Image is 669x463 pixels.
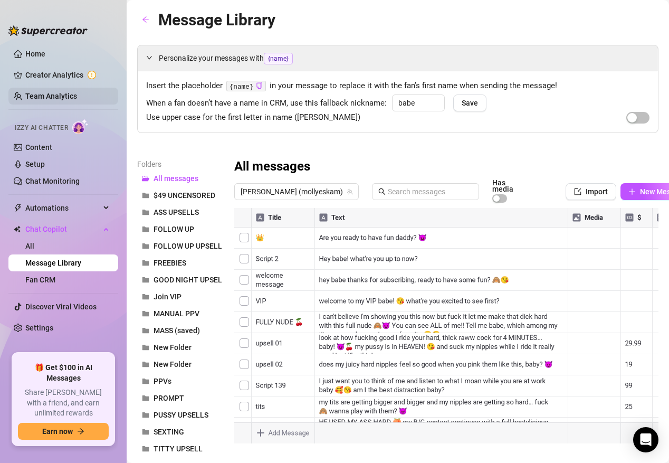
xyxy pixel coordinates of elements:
[574,188,581,195] span: import
[25,143,52,152] a: Content
[14,225,21,233] img: Chat Copilot
[154,343,192,352] span: New Folder
[14,204,22,212] span: thunderbolt
[25,303,97,311] a: Discover Viral Videos
[264,53,293,64] span: {name}
[633,427,658,452] div: Open Intercom Messenger
[25,92,77,100] a: Team Analytics
[142,175,149,182] span: folder-open
[142,209,149,216] span: folder
[25,276,55,284] a: Fan CRM
[142,242,149,250] span: folder
[142,428,149,436] span: folder
[154,428,184,436] span: SEXTING
[154,377,171,385] span: PPVs
[142,276,149,284] span: folder
[137,158,222,170] article: Folders
[142,259,149,267] span: folder
[462,99,478,107] span: Save
[154,174,198,183] span: All messages
[154,309,199,318] span: MANUAL PPV
[142,16,149,23] span: arrow-left
[142,293,149,300] span: folder
[453,95,486,111] button: Save
[142,361,149,368] span: folder
[137,356,222,373] button: New Folder
[146,111,360,124] span: Use upper case for the first letter in name ([PERSON_NAME])
[8,25,88,36] img: logo-BBDzfeDw.svg
[154,259,186,267] span: FREEBIES
[154,411,208,419] span: PUSSY UPSELLS
[146,80,649,92] span: Insert the placeholder in your message to replace it with the fan’s first name when sending the m...
[137,440,222,457] button: TITTY UPSELL
[137,390,222,407] button: PROMPT
[137,187,222,204] button: $49 UNCENSORED
[158,7,275,32] article: Message Library
[388,186,473,197] input: Search messages
[42,427,73,436] span: Earn now
[25,200,100,216] span: Automations
[142,192,149,199] span: folder
[154,360,192,368] span: New Folder
[25,259,81,267] a: Message Library
[137,170,222,187] button: All messages
[25,67,110,83] a: Creator Analytics exclamation-circle
[25,177,80,185] a: Chat Monitoring
[492,179,528,192] article: Has media
[256,82,263,90] button: Click to Copy
[25,242,34,250] a: All
[159,52,649,64] span: Personalize your messages with
[77,428,84,435] span: arrow-right
[628,188,636,195] span: plus
[137,322,222,339] button: MASS (saved)
[18,423,109,440] button: Earn nowarrow-right
[137,407,222,423] button: PUSSY UPSELLS
[137,288,222,305] button: Join VIP
[142,310,149,317] span: folder
[137,204,222,221] button: ASS UPSELLS
[256,82,263,89] span: copy
[137,254,222,271] button: FREEBIES
[154,225,194,233] span: FOLLOW UP
[234,158,310,175] h3: All messages
[226,81,266,92] code: {name}
[154,191,215,200] span: $49 UNCENSORED
[378,188,386,195] span: search
[142,377,149,385] span: folder
[72,119,89,134] img: AI Chatter
[154,326,200,335] span: MASS (saved)
[142,327,149,334] span: folder
[142,411,149,419] span: folder
[18,363,109,383] span: 🎁 Get $100 in AI Messages
[137,271,222,288] button: GOOD NIGHT UPSELLS
[25,324,53,332] a: Settings
[25,221,100,238] span: Chat Copilot
[154,208,199,216] span: ASS UPSELLS
[347,188,353,195] span: team
[25,160,45,168] a: Setup
[137,305,222,322] button: MANUAL PPV
[142,225,149,233] span: folder
[137,238,222,254] button: FOLLOW UP UPSELL
[142,394,149,402] span: folder
[25,50,45,58] a: Home
[566,183,616,200] button: Import
[138,45,658,71] div: Personalize your messages with{name}
[15,123,68,133] span: Izzy AI Chatter
[154,276,231,284] span: GOOD NIGHT UPSELLS
[18,388,109,419] span: Share [PERSON_NAME] with a friend, and earn unlimited rewards
[241,184,352,200] span: Molly (mollyeskam)
[146,54,152,61] span: expanded
[154,445,203,453] span: TITTY UPSELL
[146,97,387,110] span: When a fan doesn’t have a name in CRM, use this fallback nickname:
[137,221,222,238] button: FOLLOW UP
[586,187,608,196] span: Import
[137,423,222,440] button: SEXTING
[154,242,222,250] span: FOLLOW UP UPSELL
[142,344,149,351] span: folder
[154,394,184,402] span: PROMPT
[154,292,181,301] span: Join VIP
[137,373,222,390] button: PPVs
[142,445,149,452] span: folder
[137,339,222,356] button: New Folder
